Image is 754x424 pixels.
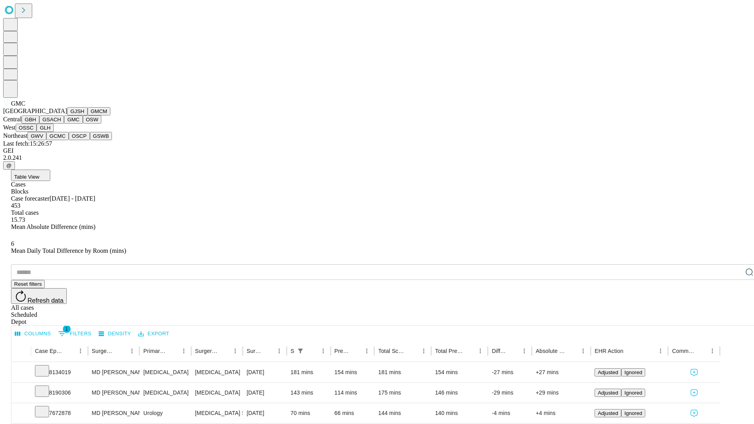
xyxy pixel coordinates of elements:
button: Export [136,328,171,340]
button: GMC [64,115,82,124]
button: Ignored [621,389,645,397]
span: Total cases [11,209,38,216]
div: Surgery Name [195,348,218,354]
button: GSACH [39,115,64,124]
span: @ [6,163,12,168]
button: Menu [475,345,486,356]
button: Sort [567,345,578,356]
button: Adjusted [595,409,621,417]
div: Predicted In Room Duration [335,348,350,354]
div: Surgeon Name [92,348,115,354]
div: 154 mins [335,362,371,382]
button: Sort [696,345,707,356]
span: Central [3,116,22,122]
button: Menu [418,345,429,356]
button: OSW [83,115,102,124]
button: Adjusted [595,389,621,397]
div: 66 mins [335,403,371,423]
span: Adjusted [598,390,618,396]
div: Case Epic Id [35,348,63,354]
div: Total Predicted Duration [435,348,463,354]
div: -27 mins [492,362,528,382]
span: Adjusted [598,369,618,375]
div: +29 mins [536,383,587,403]
span: West [3,124,16,131]
div: [MEDICAL_DATA] [143,362,187,382]
div: -29 mins [492,383,528,403]
div: Surgery Date [247,348,262,354]
div: 181 mins [291,362,327,382]
button: OSCP [69,132,90,140]
div: [DATE] [247,383,283,403]
button: Density [97,328,133,340]
button: Ignored [621,409,645,417]
span: 15.73 [11,216,25,223]
button: Expand [15,386,27,400]
div: Scheduled In Room Duration [291,348,294,354]
div: 175 mins [378,383,427,403]
button: GJSH [67,107,88,115]
div: 144 mins [378,403,427,423]
span: Ignored [624,369,642,375]
button: Ignored [621,368,645,376]
button: OSSC [16,124,37,132]
div: Difference [492,348,507,354]
button: GSWB [90,132,112,140]
button: Expand [15,366,27,380]
button: Sort [464,345,475,356]
button: Sort [407,345,418,356]
div: -4 mins [492,403,528,423]
span: Table View [14,174,39,180]
div: [MEDICAL_DATA] [143,383,187,403]
button: Menu [361,345,372,356]
div: EHR Action [595,348,623,354]
span: Reset filters [14,281,42,287]
span: GMC [11,100,25,107]
button: Menu [318,345,329,356]
span: 453 [11,202,20,209]
button: Menu [178,345,189,356]
div: 7672878 [35,403,84,423]
button: Sort [263,345,274,356]
button: @ [3,161,15,170]
button: Reset filters [11,280,45,288]
div: MD [PERSON_NAME] [PERSON_NAME] Md [92,362,135,382]
button: Show filters [295,345,306,356]
div: 154 mins [435,362,484,382]
div: 143 mins [291,383,327,403]
div: Primary Service [143,348,166,354]
button: Table View [11,170,50,181]
div: MD [PERSON_NAME] Md [92,403,135,423]
button: Adjusted [595,368,621,376]
span: 1 [63,325,71,333]
button: GBH [22,115,39,124]
div: Comments [672,348,695,354]
button: Select columns [13,328,53,340]
div: GEI [3,147,751,154]
button: Menu [75,345,86,356]
div: Absolute Difference [536,348,566,354]
div: 2.0.241 [3,154,751,161]
div: 146 mins [435,383,484,403]
button: Sort [115,345,126,356]
div: 70 mins [291,403,327,423]
div: [DATE] [247,403,283,423]
div: 8190306 [35,383,84,403]
button: Sort [624,345,635,356]
div: [MEDICAL_DATA] SURGICAL [195,403,239,423]
button: Sort [64,345,75,356]
button: GMCM [88,107,110,115]
div: 181 mins [378,362,427,382]
button: GCMC [46,132,69,140]
button: Sort [350,345,361,356]
div: +27 mins [536,362,587,382]
span: Ignored [624,390,642,396]
button: Expand [15,407,27,420]
button: Menu [126,345,137,356]
div: +4 mins [536,403,587,423]
button: Menu [578,345,589,356]
span: Northeast [3,132,27,139]
div: 140 mins [435,403,484,423]
div: [MEDICAL_DATA] [195,383,239,403]
button: Sort [307,345,318,356]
